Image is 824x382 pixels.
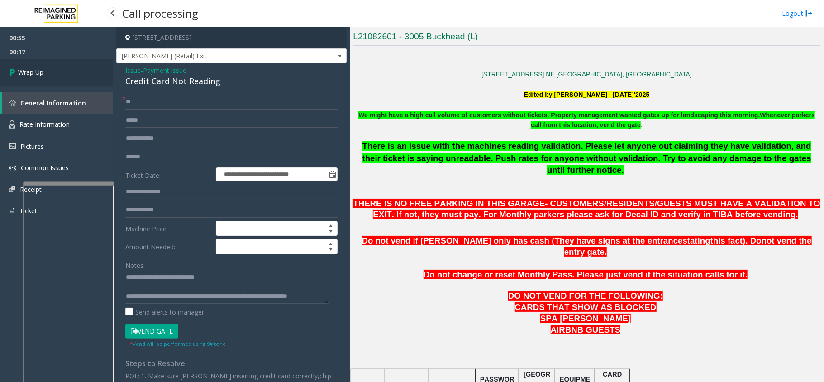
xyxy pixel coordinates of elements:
[508,291,663,301] span: DO NOT VEND FOR THE FOLLOWING:
[710,236,762,245] span: this fact). Do
[324,221,337,229] span: Increase value
[324,247,337,254] span: Decrease value
[20,185,42,194] span: Receipt
[125,307,204,317] label: Send alerts to manager
[327,168,337,181] span: Toggle popup
[2,92,113,114] a: General Information
[130,340,226,347] small: Vend will be performed using 9# tone
[481,71,692,78] a: [STREET_ADDRESS] NE [GEOGRAPHIC_DATA], [GEOGRAPHIC_DATA]
[19,120,70,129] span: Rate Information
[21,163,69,172] span: Common Issues
[9,120,15,129] img: 'icon'
[118,2,203,24] h3: Call processing
[324,229,337,236] span: Decrease value
[362,236,683,245] span: Do not vend if [PERSON_NAME] only has cash (They have signs at the entrance
[353,199,820,220] span: THERE IS NO FREE PARKING IN THIS GARAGE- CUSTOMERS/RESIDENTS/GUESTS MUST HAVE A VALIDATION TO EXI...
[324,239,337,247] span: Increase value
[424,270,748,279] span: Do not change or reset Monthly Pass. Please just vend if the situation calls for it.
[9,164,16,172] img: 'icon'
[782,9,813,18] a: Logout
[125,66,141,75] span: Issue
[540,314,631,323] span: SPA [PERSON_NAME]
[125,258,145,270] label: Notes:
[19,206,37,215] span: Ticket
[117,49,300,63] span: [PERSON_NAME] (Retail) Exit
[20,99,86,107] span: General Information
[358,111,760,119] span: We might have a high call volume of customers without tickets. Property management wanted gates u...
[18,67,43,77] span: Wrap Up
[683,236,710,245] span: stating
[9,143,16,149] img: 'icon'
[9,100,16,106] img: 'icon'
[123,239,214,254] label: Amount Needed:
[123,167,214,181] label: Ticket Date:
[143,66,186,75] span: Payment Issue
[515,302,657,312] span: CARDS THAT SHOW AS BLOCKED
[125,324,178,339] button: Vend Gate
[20,142,44,151] span: Pictures
[551,325,620,334] span: AIRBNB GUESTS
[564,236,812,257] span: not vend the entry gate.
[353,31,820,46] h3: L21082601 - 3005 Buckhead (L)
[125,359,338,368] h4: Steps to Resolve
[116,27,347,48] h4: [STREET_ADDRESS]
[9,207,15,215] img: 'icon'
[123,221,214,236] label: Machine Price:
[805,9,813,18] img: logout
[524,91,650,98] b: Edited by [PERSON_NAME] - [DATE]'2025
[141,66,186,75] span: -
[362,141,811,175] span: There is an issue with the machines reading validation. Please let anyone out claiming they have ...
[125,75,338,87] div: Credit Card Not Reading
[9,186,15,192] img: 'icon'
